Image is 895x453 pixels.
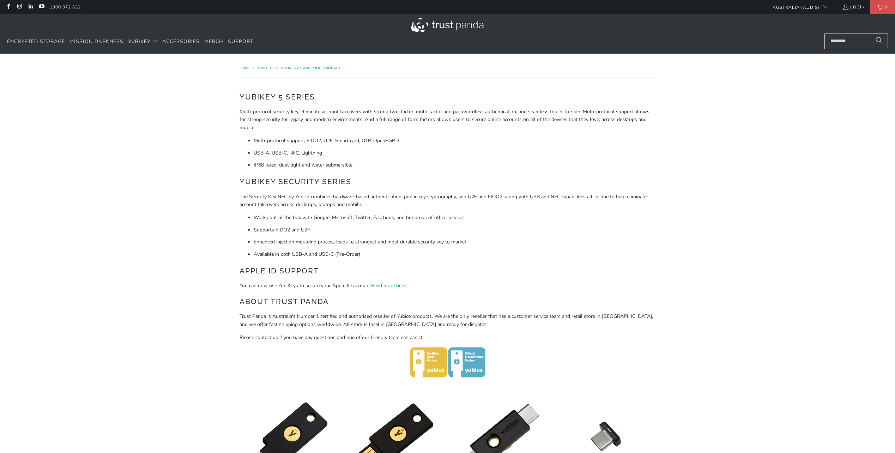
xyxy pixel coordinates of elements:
[7,38,65,45] span: Encrypted Storage
[69,38,123,45] span: Mission Darkness
[870,34,888,49] button: Search
[254,137,656,145] li: Multi-protocol support; FIDO2, U2F, Smart card, OTP, OpenPGP 3
[240,193,656,209] p: The Security Key NFC by Yubico combines hardware-based authentication, public key cryptography, a...
[254,214,656,222] li: Works out of the box with Google, Microsoft, Twitter, Facebook, and hundreds of other services.
[128,38,150,45] span: YubiKey
[162,34,200,50] a: Accessories
[240,176,656,187] h2: YubiKey Security Series
[50,3,81,11] a: 1300 072 632
[240,282,656,290] p: You can now use YubiKeys to secure your Apple ID account. .
[5,4,11,10] a: Trust Panda Australia on Facebook
[240,66,252,71] a: Home
[411,18,484,32] img: Trust Panda Australia
[204,38,223,45] span: Merch
[254,161,656,169] li: IP68 rated: dust tight and water submersible
[253,66,254,71] span: /
[38,4,44,10] a: Trust Panda Australia on YouTube
[842,3,865,11] a: Login
[240,108,656,132] p: Multi-protocol security key, eliminate account takeovers with strong two-factor, multi-factor and...
[824,34,888,49] input: Search...
[257,66,340,71] a: YubiKey for Businesses and Professionals
[254,226,656,234] li: Supports FIDO2 and U2F
[228,34,253,50] a: Support
[7,34,65,50] a: Encrypted Storage
[162,38,200,45] span: Accessories
[240,91,656,103] h2: YubiKey 5 Series
[228,38,253,45] span: Support
[69,34,123,50] a: Mission Darkness
[254,250,656,258] li: Available in both USB-A and USB-C (Pre-Order)
[254,238,656,246] li: Enhanced injection moulding process leads to strongest and most durable security key to market
[240,66,250,71] span: Home
[240,313,656,328] p: Trust Panda is Australia's Number 1 certified and authorised reseller of Yubico products. We are ...
[128,34,158,50] summary: YubiKey
[240,296,656,307] h2: About Trust Panda
[240,334,656,342] p: Please contact us if you have any questions and one of our friendly team can assist.
[371,282,406,289] a: Read more here
[7,34,253,50] nav: Translation missing: en.navigation.header.main_nav
[204,34,223,50] a: Merch
[28,4,34,10] a: Trust Panda Australia on LinkedIn
[254,149,656,157] li: USB-A, USB-C, NFC, Lightning
[16,4,22,10] a: Trust Panda Australia on Instagram
[240,265,656,277] h2: Apple ID Support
